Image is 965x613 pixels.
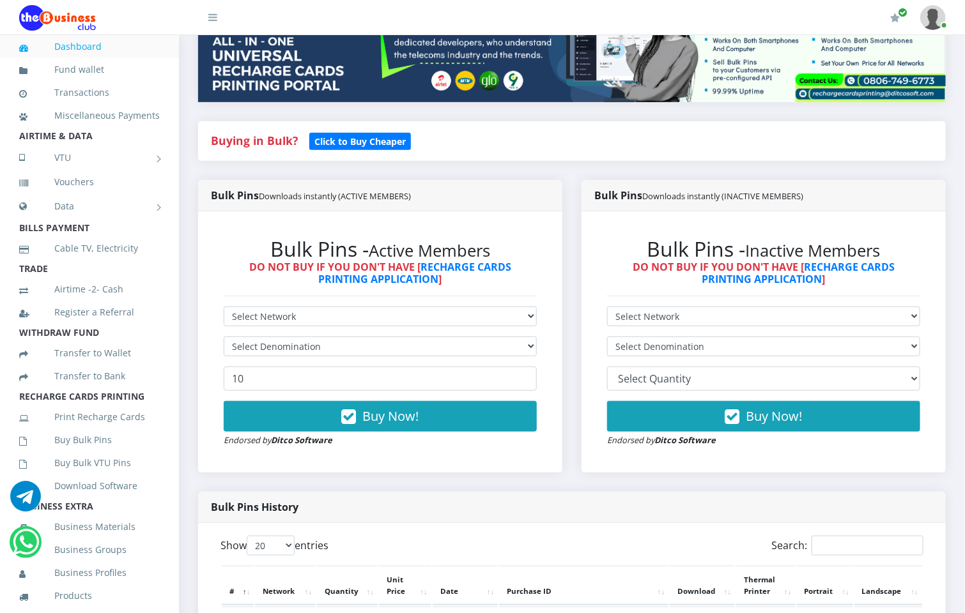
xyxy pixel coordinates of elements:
strong: Ditco Software [271,434,332,446]
a: Cable TV, Electricity [19,234,160,263]
small: Downloads instantly (ACTIVE MEMBERS) [259,190,411,202]
strong: Buying in Bulk? [211,133,298,148]
th: #: activate to sort column descending [222,566,254,605]
a: Buy Bulk VTU Pins [19,448,160,478]
span: Renew/Upgrade Subscription [898,8,907,17]
input: Search: [812,536,923,556]
strong: Bulk Pins [594,188,803,202]
h2: Bulk Pins - [607,237,920,261]
a: RECHARGE CARDS PRINTING APPLICATION [319,260,512,286]
small: Endorsed by [224,434,332,446]
th: Network: activate to sort column ascending [255,566,316,605]
a: Print Recharge Cards [19,402,160,432]
strong: Bulk Pins [211,188,411,202]
input: Enter Quantity [224,367,537,391]
a: Click to Buy Cheaper [309,133,411,148]
th: Quantity: activate to sort column ascending [317,566,378,605]
a: Data [19,190,160,222]
label: Search: [771,536,923,556]
button: Buy Now! [607,401,920,432]
small: Endorsed by [607,434,716,446]
a: Business Groups [19,535,160,564]
i: Renew/Upgrade Subscription [890,13,900,23]
span: Buy Now! [363,407,419,425]
a: RECHARGE CARDS PRINTING APPLICATION [702,260,895,286]
a: Register a Referral [19,298,160,327]
a: Products [19,581,160,610]
a: Business Profiles [19,558,160,587]
small: Active Members [369,239,490,262]
a: Miscellaneous Payments [19,101,160,130]
span: Buy Now! [746,407,803,425]
strong: Bulk Pins History [211,500,298,514]
a: Download Software [19,471,160,501]
a: VTU [19,142,160,174]
img: User [920,5,946,30]
th: Thermal Printer: activate to sort column ascending [736,566,795,605]
th: Download: activate to sort column ascending [670,566,735,605]
button: Buy Now! [224,401,537,432]
th: Unit Price: activate to sort column ascending [379,566,431,605]
a: Buy Bulk Pins [19,425,160,455]
small: Inactive Members [746,239,881,262]
a: Transfer to Bank [19,361,160,391]
strong: DO NOT BUY IF YOU DON'T HAVE [ ] [249,260,511,286]
label: Show entries [220,536,328,556]
th: Landscape: activate to sort column ascending [854,566,922,605]
a: Transactions [19,78,160,107]
a: Chat for support [10,490,41,511]
a: Transfer to Wallet [19,338,160,368]
a: Chat for support [13,536,39,557]
strong: Ditco Software [654,434,716,446]
b: Click to Buy Cheaper [314,135,406,148]
small: Downloads instantly (INACTIVE MEMBERS) [642,190,803,202]
a: Vouchers [19,167,160,197]
a: Dashboard [19,32,160,61]
th: Date: activate to sort column ascending [433,566,498,605]
a: Business Materials [19,512,160,541]
a: Fund wallet [19,55,160,84]
strong: DO NOT BUY IF YOU DON'T HAVE [ ] [633,260,895,286]
h2: Bulk Pins - [224,237,537,261]
img: Logo [19,5,96,31]
a: Airtime -2- Cash [19,275,160,304]
th: Portrait: activate to sort column ascending [797,566,853,605]
th: Purchase ID: activate to sort column ascending [499,566,668,605]
select: Showentries [247,536,295,556]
